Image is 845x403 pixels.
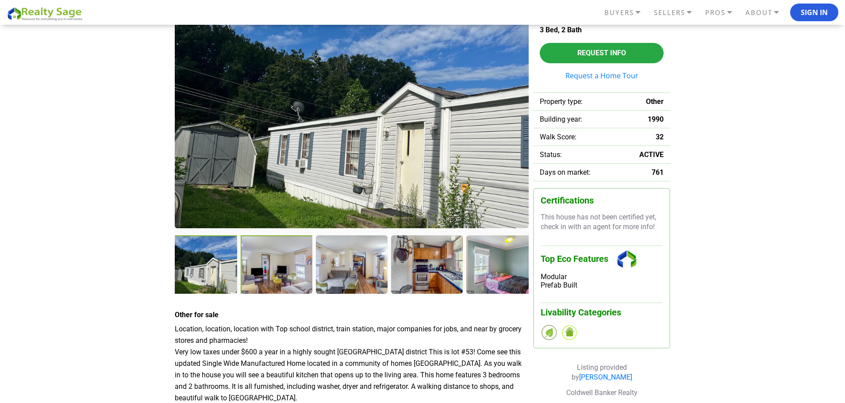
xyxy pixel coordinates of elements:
[540,72,664,79] a: Request a Home Tour
[541,273,663,289] div: Modular Prefab Built
[540,115,582,123] span: Building year:
[175,311,529,319] h4: Other for sale
[541,196,663,206] h3: Certifications
[541,303,663,318] h3: Livability Categories
[648,115,664,123] span: 1990
[602,5,652,20] a: BUYERS
[540,133,576,141] span: Walk Score:
[639,150,664,159] span: ACTIVE
[790,4,838,21] button: Sign In
[656,133,664,141] span: 32
[646,97,664,106] span: Other
[541,212,663,232] p: This house has not been certified yet, check in with an agent for more info!
[572,363,632,381] span: Listing provided by
[652,168,664,177] span: 761
[540,43,664,63] button: Request Info
[579,373,632,381] a: [PERSON_NAME]
[540,168,591,177] span: Days on market:
[7,6,86,21] img: REALTY SAGE
[743,5,790,20] a: ABOUT
[540,150,562,159] span: Status:
[652,5,703,20] a: SELLERS
[540,97,583,106] span: Property type:
[703,5,743,20] a: PROS
[540,26,582,34] span: 3 Bed, 2 Bath
[566,388,638,397] span: Coldwell Banker Realty
[541,246,663,273] h3: Top Eco Features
